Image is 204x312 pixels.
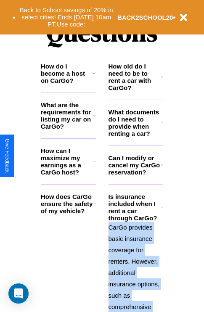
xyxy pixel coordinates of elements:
[4,139,10,173] div: Give Feedback
[109,108,162,137] h3: What documents do I need to provide when renting a car?
[41,147,93,176] h3: How can I maximize my earnings as a CarGo host?
[117,14,173,21] b: BACK2SCHOOL20
[109,63,161,91] h3: How old do I need to be to rent a car with CarGo?
[8,283,29,304] div: Open Intercom Messenger
[41,63,93,84] h3: How do I become a host on CarGo?
[16,4,117,30] button: Back to School savings of 20% in select cities! Ends [DATE] 10am PT.Use code:
[41,193,93,214] h3: How does CarGo ensure the safety of my vehicle?
[41,101,93,130] h3: What are the requirements for listing my car on CarGo?
[109,193,161,222] h3: Is insurance included when I rent a car through CarGo?
[109,154,161,176] h3: Can I modify or cancel my CarGo reservation?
